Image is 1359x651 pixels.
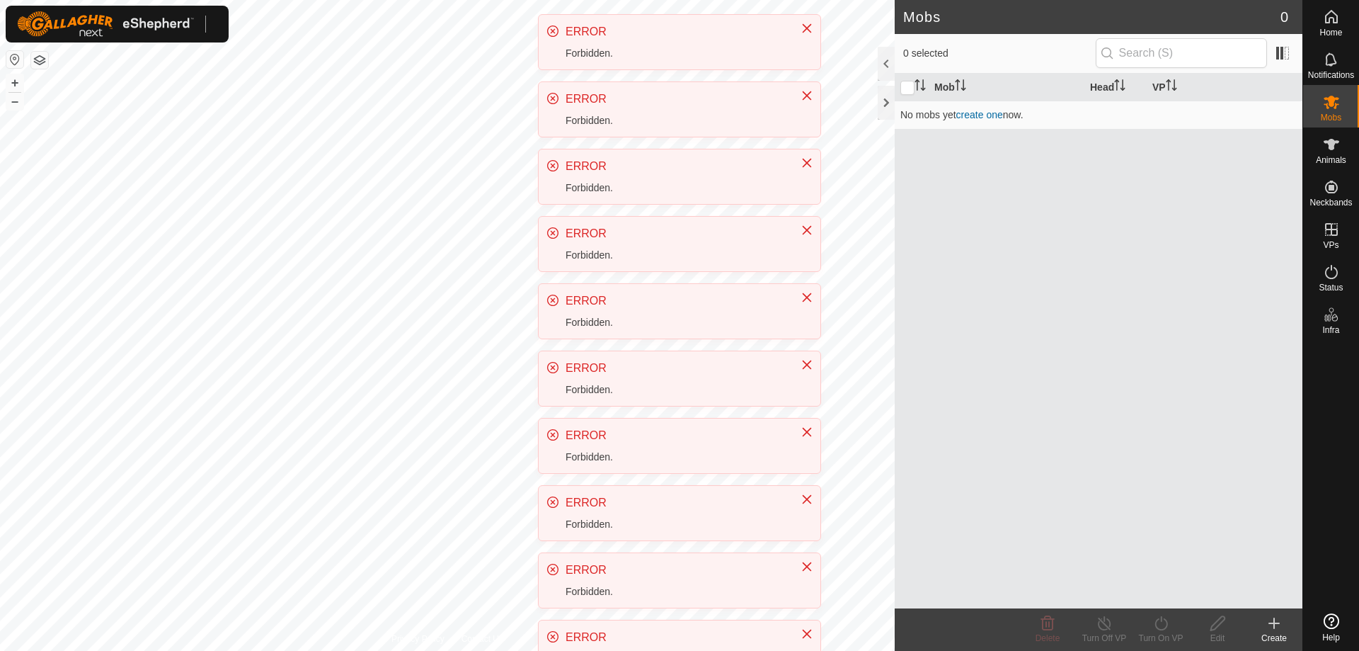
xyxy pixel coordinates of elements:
span: 0 [1280,6,1288,28]
button: Close [797,355,817,375]
div: Forbidden. [566,450,786,465]
div: ERROR [566,360,786,377]
td: No mobs yet now. [895,101,1302,129]
span: 0 selected [903,46,1096,61]
p-sorticon: Activate to sort [955,81,966,93]
button: Reset Map [6,51,23,68]
a: Privacy Policy [391,633,445,645]
p-sorticon: Activate to sort [1114,81,1125,93]
span: Delete [1036,633,1060,643]
th: Mob [929,74,1084,101]
span: Animals [1316,156,1346,164]
div: Edit [1189,632,1246,645]
th: VP [1147,74,1302,101]
button: – [6,93,23,110]
a: Help [1303,608,1359,647]
div: Forbidden. [566,584,786,599]
span: Help [1322,633,1340,642]
p-sorticon: Activate to sort [1166,81,1177,93]
div: Forbidden. [566,181,786,196]
div: Forbidden. [566,315,786,330]
h2: Mobs [903,9,1280,26]
div: Forbidden. [566,517,786,532]
button: Close [797,153,817,173]
div: Forbidden. [566,383,786,397]
div: ERROR [566,225,786,242]
button: + [6,74,23,91]
div: Turn Off VP [1076,632,1132,645]
div: ERROR [566,293,786,310]
div: ERROR [566,91,786,108]
div: ERROR [566,158,786,175]
div: Create [1246,632,1302,645]
button: Map Layers [31,52,48,69]
button: Close [797,422,817,442]
p-sorticon: Activate to sort [914,81,926,93]
div: ERROR [566,629,786,646]
input: Search (S) [1096,38,1267,68]
button: Close [797,624,817,644]
a: Contact Us [461,633,503,645]
div: Turn On VP [1132,632,1189,645]
button: Close [797,288,817,307]
span: Neckbands [1309,198,1352,207]
th: Head [1084,74,1147,101]
button: Close [797,489,817,509]
span: Infra [1322,326,1339,334]
span: Home [1319,28,1342,37]
span: Status [1319,283,1343,292]
img: Gallagher Logo [17,11,194,37]
button: Close [797,557,817,577]
div: ERROR [566,562,786,579]
div: ERROR [566,23,786,40]
div: Forbidden. [566,46,786,61]
button: Close [797,86,817,106]
span: Notifications [1308,71,1354,79]
a: create one [956,109,1003,120]
div: ERROR [566,427,786,444]
div: Forbidden. [566,248,786,263]
span: Mobs [1321,113,1341,122]
div: Forbidden. [566,113,786,128]
button: Close [797,220,817,240]
button: Close [797,18,817,38]
div: ERROR [566,494,786,511]
span: VPs [1323,241,1338,249]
